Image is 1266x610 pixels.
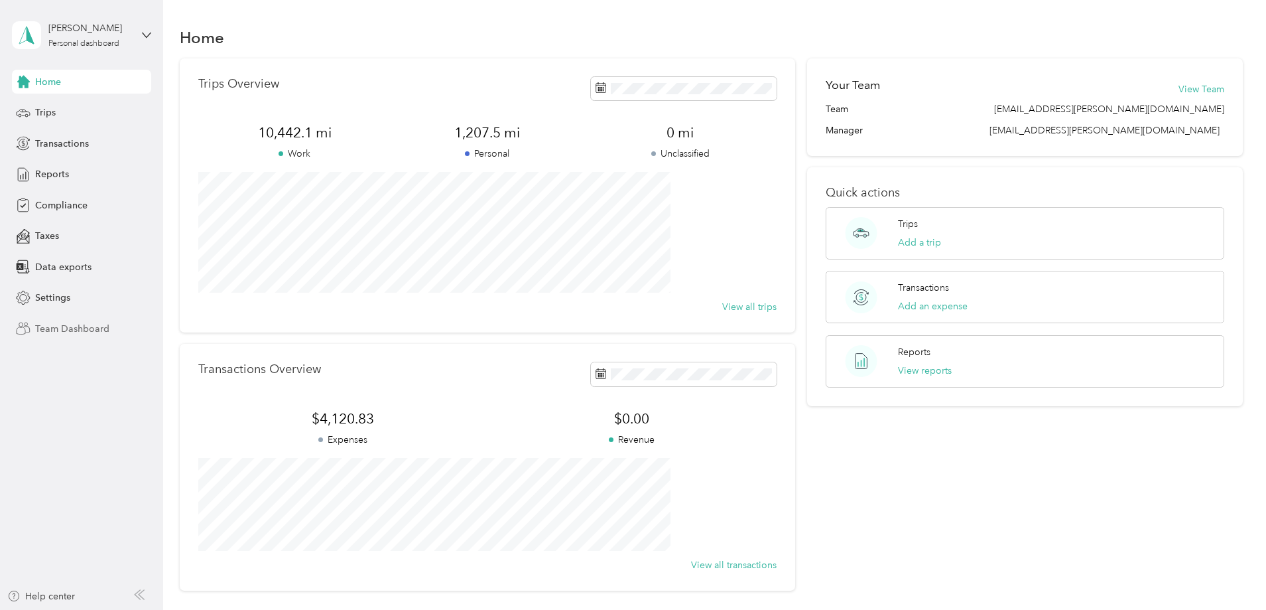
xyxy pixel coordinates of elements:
[487,433,777,447] p: Revenue
[898,299,968,313] button: Add an expense
[35,322,109,336] span: Team Dashboard
[826,123,863,137] span: Manager
[487,410,777,428] span: $0.00
[48,21,131,35] div: [PERSON_NAME]
[898,364,952,378] button: View reports
[35,260,92,274] span: Data exports
[691,558,777,572] button: View all transactions
[826,186,1225,200] p: Quick actions
[35,198,88,212] span: Compliance
[898,217,918,231] p: Trips
[198,433,487,447] p: Expenses
[826,77,880,94] h2: Your Team
[35,229,59,243] span: Taxes
[1192,536,1266,610] iframe: Everlance-gr Chat Button Frame
[898,281,949,295] p: Transactions
[180,31,224,44] h1: Home
[7,589,75,603] button: Help center
[198,77,279,91] p: Trips Overview
[35,106,56,119] span: Trips
[35,137,89,151] span: Transactions
[898,236,941,250] button: Add a trip
[48,40,119,48] div: Personal dashboard
[391,123,584,142] span: 1,207.5 mi
[35,167,69,181] span: Reports
[35,291,70,305] span: Settings
[1178,82,1224,96] button: View Team
[198,362,321,376] p: Transactions Overview
[584,147,777,161] p: Unclassified
[391,147,584,161] p: Personal
[898,345,930,359] p: Reports
[35,75,61,89] span: Home
[989,125,1220,136] span: [EMAIL_ADDRESS][PERSON_NAME][DOMAIN_NAME]
[722,300,777,314] button: View all trips
[826,102,848,116] span: Team
[198,410,487,428] span: $4,120.83
[198,147,391,161] p: Work
[994,102,1224,116] span: [EMAIL_ADDRESS][PERSON_NAME][DOMAIN_NAME]
[198,123,391,142] span: 10,442.1 mi
[584,123,777,142] span: 0 mi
